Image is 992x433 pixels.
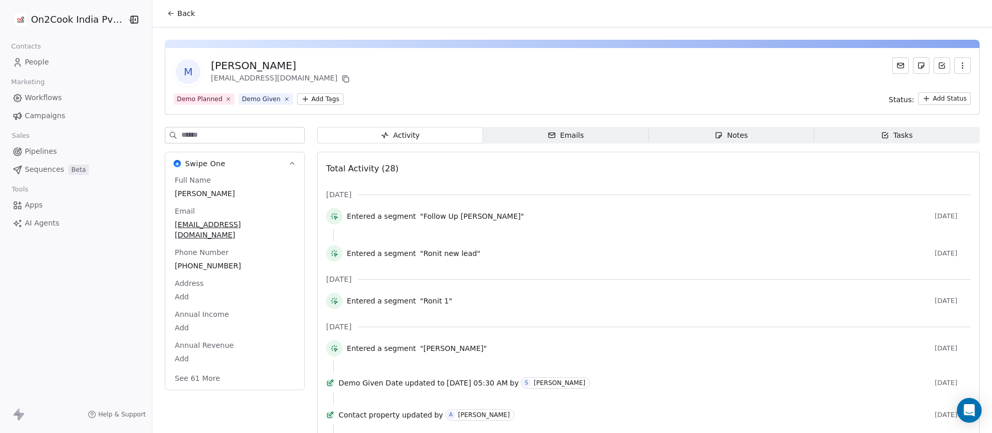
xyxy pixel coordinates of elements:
[88,410,146,419] a: Help & Support
[173,309,231,319] span: Annual Income
[935,212,971,220] span: [DATE]
[935,297,971,305] span: [DATE]
[165,175,304,390] div: Swipe OneSwipe One
[25,92,62,103] span: Workflows
[449,411,453,419] div: A
[68,165,89,175] span: Beta
[889,94,914,105] span: Status:
[935,411,971,419] span: [DATE]
[8,197,144,214] a: Apps
[935,379,971,387] span: [DATE]
[347,296,416,306] span: Entered a segment
[420,248,481,259] span: "Ronit new lead"
[161,4,201,23] button: Back
[525,379,528,387] div: S
[211,73,352,85] div: [EMAIL_ADDRESS][DOMAIN_NAME]
[458,411,510,419] div: [PERSON_NAME]
[347,343,416,354] span: Entered a segment
[7,74,49,90] span: Marketing
[534,379,585,387] div: [PERSON_NAME]
[326,189,351,200] span: [DATE]
[8,54,144,71] a: People
[8,161,144,178] a: SequencesBeta
[175,219,295,240] span: [EMAIL_ADDRESS][DOMAIN_NAME]
[175,354,295,364] span: Add
[8,143,144,160] a: Pipelines
[173,247,230,258] span: Phone Number
[176,59,200,84] span: M
[447,378,508,388] span: [DATE] 05:30 AM
[338,378,402,388] span: Demo Given Date
[7,182,33,197] span: Tools
[12,11,120,28] button: On2Cook India Pvt. Ltd.
[8,107,144,124] a: Campaigns
[405,378,445,388] span: updated to
[25,57,49,68] span: People
[297,93,344,105] button: Add Tags
[25,218,59,229] span: AI Agents
[175,188,295,199] span: [PERSON_NAME]
[935,344,971,352] span: [DATE]
[548,130,584,141] div: Emails
[175,261,295,271] span: [PHONE_NUMBER]
[25,110,65,121] span: Campaigns
[338,410,366,420] span: Contact
[326,164,398,173] span: Total Activity (28)
[173,175,213,185] span: Full Name
[242,94,281,104] div: Demo Given
[326,274,351,284] span: [DATE]
[175,292,295,302] span: Add
[173,340,236,350] span: Annual Revenue
[211,58,352,73] div: [PERSON_NAME]
[347,248,416,259] span: Entered a segment
[434,410,443,420] span: by
[173,278,206,288] span: Address
[347,211,416,221] span: Entered a segment
[420,296,452,306] span: "Ronit 1"
[7,39,45,54] span: Contacts
[175,323,295,333] span: Add
[14,13,27,26] img: on2cook%20logo-04%20copy.jpg
[326,322,351,332] span: [DATE]
[7,128,34,143] span: Sales
[510,378,519,388] span: by
[957,398,982,423] div: Open Intercom Messenger
[25,200,43,211] span: Apps
[935,249,971,258] span: [DATE]
[420,343,487,354] span: "[PERSON_NAME]"
[25,146,57,157] span: Pipelines
[420,211,524,221] span: "Follow Up [PERSON_NAME]"
[8,89,144,106] a: Workflows
[165,152,304,175] button: Swipe OneSwipe One
[881,130,913,141] div: Tasks
[715,130,748,141] div: Notes
[177,94,222,104] div: Demo Planned
[173,206,197,216] span: Email
[8,215,144,232] a: AI Agents
[174,160,181,167] img: Swipe One
[185,158,225,169] span: Swipe One
[369,410,432,420] span: property updated
[31,13,125,26] span: On2Cook India Pvt. Ltd.
[168,369,226,388] button: See 61 More
[918,92,971,105] button: Add Status
[177,8,195,19] span: Back
[98,410,146,419] span: Help & Support
[25,164,64,175] span: Sequences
